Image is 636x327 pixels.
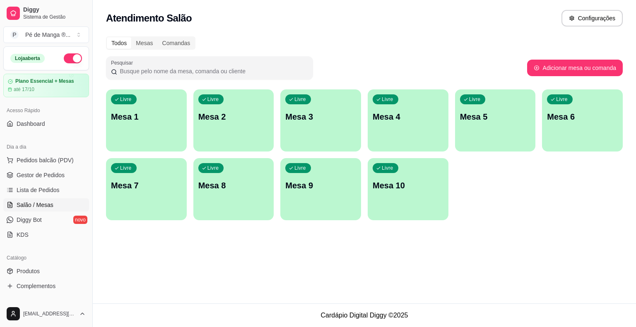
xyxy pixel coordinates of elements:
a: Diggy Botnovo [3,213,89,226]
button: LivreMesa 6 [542,89,623,151]
p: Livre [469,96,481,103]
p: Mesa 7 [111,180,182,191]
span: Pedidos balcão (PDV) [17,156,74,164]
p: Livre [556,96,568,103]
p: Livre [120,165,132,171]
button: LivreMesa 7 [106,158,187,220]
span: Lista de Pedidos [17,186,60,194]
a: Lista de Pedidos [3,183,89,197]
a: Produtos [3,264,89,278]
button: Select a team [3,26,89,43]
button: Adicionar mesa ou comanda [527,60,623,76]
span: Sistema de Gestão [23,14,86,20]
p: Mesa 8 [198,180,269,191]
p: Mesa 6 [547,111,618,123]
span: Produtos [17,267,40,275]
input: Pesquisar [117,67,308,75]
a: KDS [3,228,89,241]
button: LivreMesa 9 [280,158,361,220]
a: Dashboard [3,117,89,130]
article: Plano Essencial + Mesas [15,78,74,84]
div: Todos [107,37,131,49]
button: LivreMesa 2 [193,89,274,151]
p: Livre [294,96,306,103]
button: LivreMesa 10 [368,158,448,220]
div: Catálogo [3,251,89,264]
p: Mesa 10 [373,180,443,191]
footer: Cardápio Digital Diggy © 2025 [93,303,636,327]
div: Mesas [131,37,157,49]
div: Comandas [158,37,195,49]
a: DiggySistema de Gestão [3,3,89,23]
div: Loja aberta [10,54,45,63]
a: Salão / Mesas [3,198,89,212]
span: KDS [17,231,29,239]
span: Dashboard [17,120,45,128]
p: Livre [294,165,306,171]
button: LivreMesa 5 [455,89,536,151]
p: Mesa 4 [373,111,443,123]
span: Gestor de Pedidos [17,171,65,179]
span: Diggy [23,6,86,14]
span: [EMAIL_ADDRESS][DOMAIN_NAME] [23,310,76,317]
button: [EMAIL_ADDRESS][DOMAIN_NAME] [3,304,89,324]
button: Configurações [561,10,623,26]
a: Gestor de Pedidos [3,168,89,182]
p: Livre [207,165,219,171]
button: LivreMesa 3 [280,89,361,151]
p: Mesa 2 [198,111,269,123]
span: Salão / Mesas [17,201,53,209]
button: Pedidos balcão (PDV) [3,154,89,167]
p: Mesa 3 [285,111,356,123]
button: LivreMesa 8 [193,158,274,220]
span: Complementos [17,282,55,290]
span: P [10,31,19,39]
p: Mesa 9 [285,180,356,191]
button: LivreMesa 4 [368,89,448,151]
h2: Atendimento Salão [106,12,192,25]
div: Acesso Rápido [3,104,89,117]
button: Alterar Status [64,53,82,63]
p: Mesa 5 [460,111,531,123]
div: Dia a dia [3,140,89,154]
div: Pé de Manga ® ... [25,31,70,39]
a: Plano Essencial + Mesasaté 17/10 [3,74,89,97]
span: Diggy Bot [17,216,42,224]
article: até 17/10 [14,86,34,93]
a: Complementos [3,279,89,293]
button: LivreMesa 1 [106,89,187,151]
p: Mesa 1 [111,111,182,123]
p: Livre [207,96,219,103]
p: Livre [382,96,393,103]
p: Livre [382,165,393,171]
p: Livre [120,96,132,103]
label: Pesquisar [111,59,136,66]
